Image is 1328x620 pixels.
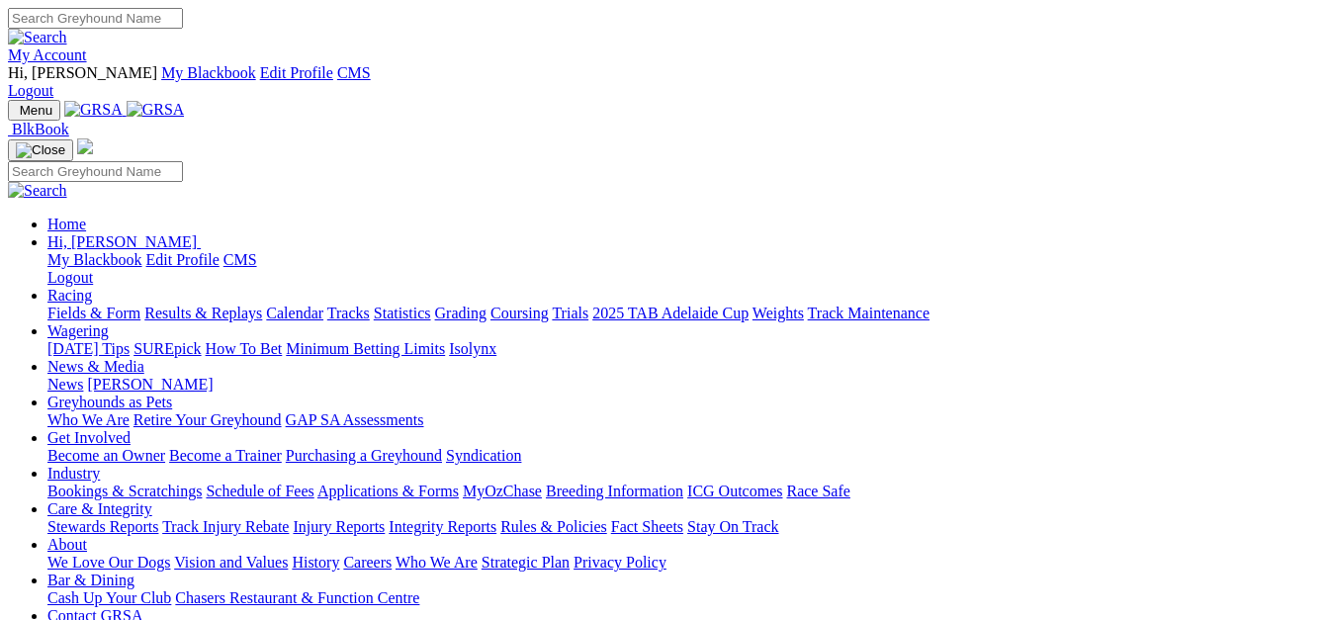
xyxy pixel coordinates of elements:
[47,483,1320,500] div: Industry
[12,121,69,137] span: BlkBook
[389,518,496,535] a: Integrity Reports
[47,358,144,375] a: News & Media
[146,251,220,268] a: Edit Profile
[47,340,130,357] a: [DATE] Tips
[786,483,849,499] a: Race Safe
[482,554,570,571] a: Strategic Plan
[292,554,339,571] a: History
[8,64,1320,100] div: My Account
[47,589,171,606] a: Cash Up Your Club
[169,447,282,464] a: Become a Trainer
[47,483,202,499] a: Bookings & Scratchings
[47,287,92,304] a: Racing
[133,340,201,357] a: SUREpick
[206,340,283,357] a: How To Bet
[374,305,431,321] a: Statistics
[47,376,83,393] a: News
[8,64,157,81] span: Hi, [PERSON_NAME]
[611,518,683,535] a: Fact Sheets
[337,64,371,81] a: CMS
[8,46,87,63] a: My Account
[47,554,1320,572] div: About
[16,142,65,158] img: Close
[47,411,1320,429] div: Greyhounds as Pets
[206,483,313,499] a: Schedule of Fees
[64,101,123,119] img: GRSA
[449,340,496,357] a: Isolynx
[87,376,213,393] a: [PERSON_NAME]
[47,447,1320,465] div: Get Involved
[8,139,73,161] button: Toggle navigation
[223,251,257,268] a: CMS
[47,411,130,428] a: Who We Are
[47,589,1320,607] div: Bar & Dining
[47,518,158,535] a: Stewards Reports
[260,64,333,81] a: Edit Profile
[293,518,385,535] a: Injury Reports
[47,216,86,232] a: Home
[286,411,424,428] a: GAP SA Assessments
[446,447,521,464] a: Syndication
[47,572,134,588] a: Bar & Dining
[20,103,52,118] span: Menu
[8,29,67,46] img: Search
[8,121,69,137] a: BlkBook
[286,447,442,464] a: Purchasing a Greyhound
[47,429,131,446] a: Get Involved
[47,322,109,339] a: Wagering
[47,233,201,250] a: Hi, [PERSON_NAME]
[77,138,93,154] img: logo-grsa-white.png
[435,305,487,321] a: Grading
[753,305,804,321] a: Weights
[47,447,165,464] a: Become an Owner
[808,305,930,321] a: Track Maintenance
[47,305,1320,322] div: Racing
[687,518,778,535] a: Stay On Track
[490,305,549,321] a: Coursing
[161,64,256,81] a: My Blackbook
[8,161,183,182] input: Search
[396,554,478,571] a: Who We Are
[8,100,60,121] button: Toggle navigation
[343,554,392,571] a: Careers
[8,82,53,99] a: Logout
[500,518,607,535] a: Rules & Policies
[327,305,370,321] a: Tracks
[47,376,1320,394] div: News & Media
[47,233,197,250] span: Hi, [PERSON_NAME]
[174,554,288,571] a: Vision and Values
[47,340,1320,358] div: Wagering
[144,305,262,321] a: Results & Replays
[463,483,542,499] a: MyOzChase
[47,536,87,553] a: About
[592,305,749,321] a: 2025 TAB Adelaide Cup
[47,269,93,286] a: Logout
[47,518,1320,536] div: Care & Integrity
[47,554,170,571] a: We Love Our Dogs
[546,483,683,499] a: Breeding Information
[47,251,1320,287] div: Hi, [PERSON_NAME]
[8,8,183,29] input: Search
[8,182,67,200] img: Search
[47,465,100,482] a: Industry
[266,305,323,321] a: Calendar
[47,251,142,268] a: My Blackbook
[317,483,459,499] a: Applications & Forms
[552,305,588,321] a: Trials
[687,483,782,499] a: ICG Outcomes
[286,340,445,357] a: Minimum Betting Limits
[47,394,172,410] a: Greyhounds as Pets
[47,500,152,517] a: Care & Integrity
[133,411,282,428] a: Retire Your Greyhound
[47,305,140,321] a: Fields & Form
[574,554,666,571] a: Privacy Policy
[127,101,185,119] img: GRSA
[162,518,289,535] a: Track Injury Rebate
[175,589,419,606] a: Chasers Restaurant & Function Centre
